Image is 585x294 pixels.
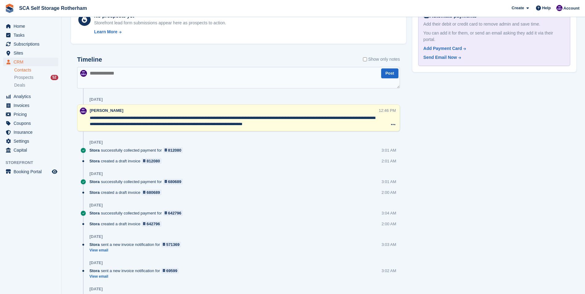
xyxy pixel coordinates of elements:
[512,5,524,11] span: Create
[168,147,181,153] div: 812080
[381,147,396,153] div: 3:01 AM
[142,190,162,195] a: 680689
[14,167,51,176] span: Booking Portal
[89,171,103,176] div: [DATE]
[3,101,58,110] a: menu
[363,56,400,63] label: Show only notes
[14,101,51,110] span: Invoices
[89,242,184,247] div: sent a new invoice notification for
[146,190,160,195] div: 680689
[89,190,100,195] span: Stora
[163,147,183,153] a: 812080
[14,137,51,145] span: Settings
[89,221,100,227] span: Stora
[89,287,103,292] div: [DATE]
[77,56,102,63] h2: Timeline
[3,58,58,66] a: menu
[423,30,565,43] div: You can add it for them, or send an email asking they add it via their portal.
[3,40,58,48] a: menu
[89,221,165,227] div: created a draft invoice
[89,158,100,164] span: Stora
[89,274,182,279] a: View email
[89,147,100,153] span: Stora
[363,56,367,63] input: Show only notes
[381,158,396,164] div: 2:01 AM
[51,168,58,175] a: Preview store
[423,45,462,52] div: Add Payment Card
[3,137,58,145] a: menu
[3,167,58,176] a: menu
[89,140,103,145] div: [DATE]
[163,210,183,216] a: 642796
[89,179,186,185] div: successfully collected payment for
[89,203,103,208] div: [DATE]
[14,119,51,128] span: Coupons
[146,158,160,164] div: 812080
[14,75,33,80] span: Prospects
[51,75,58,80] div: 52
[14,146,51,154] span: Capital
[381,210,396,216] div: 3:04 AM
[14,82,58,88] a: Deals
[80,70,87,77] img: Kelly Neesham
[142,221,162,227] a: 642796
[89,260,103,265] div: [DATE]
[14,22,51,31] span: Home
[89,242,100,247] span: Stora
[89,210,186,216] div: successfully collected payment for
[94,20,226,26] div: Storefront lead form submissions appear here as prospects to action.
[542,5,551,11] span: Help
[89,158,165,164] div: created a draft invoice
[3,128,58,137] a: menu
[17,3,89,13] a: SCA Self Storage Rotherham
[423,54,457,61] div: Send Email Now
[89,248,184,253] a: View email
[89,97,103,102] div: [DATE]
[3,119,58,128] a: menu
[381,190,396,195] div: 2:00 AM
[3,31,58,39] a: menu
[5,4,14,13] img: stora-icon-8386f47178a22dfd0bd8f6a31ec36ba5ce8667c1dd55bd0f319d3a0aa187defe.svg
[166,242,179,247] div: 571369
[381,179,396,185] div: 3:01 AM
[14,49,51,57] span: Sites
[14,40,51,48] span: Subscriptions
[90,108,123,113] span: [PERSON_NAME]
[3,22,58,31] a: menu
[89,190,165,195] div: created a draft invoice
[381,268,396,274] div: 3:02 AM
[168,210,181,216] div: 642796
[94,29,226,35] a: Learn More
[163,179,183,185] a: 680689
[89,268,182,274] div: sent a new invoice notification for
[14,31,51,39] span: Tasks
[423,45,562,52] a: Add Payment Card
[3,49,58,57] a: menu
[89,210,100,216] span: Stora
[14,58,51,66] span: CRM
[89,234,103,239] div: [DATE]
[14,110,51,119] span: Pricing
[6,160,61,166] span: Storefront
[14,92,51,101] span: Analytics
[89,268,100,274] span: Stora
[3,92,58,101] a: menu
[94,29,117,35] div: Learn More
[14,82,25,88] span: Deals
[142,158,162,164] a: 812080
[3,110,58,119] a: menu
[80,108,87,114] img: Kelly Neesham
[168,179,181,185] div: 680689
[381,221,396,227] div: 2:00 AM
[146,221,160,227] div: 642796
[381,68,398,79] button: Post
[556,5,562,11] img: Kelly Neesham
[161,268,179,274] a: 69599
[3,146,58,154] a: menu
[379,108,396,113] div: 12:46 PM
[14,128,51,137] span: Insurance
[161,242,181,247] a: 571369
[89,179,100,185] span: Stora
[14,74,58,81] a: Prospects 52
[89,147,186,153] div: successfully collected payment for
